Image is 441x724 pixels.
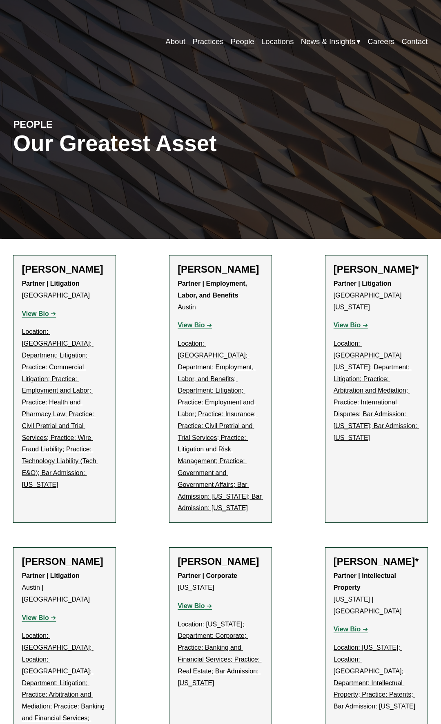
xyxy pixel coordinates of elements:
strong: View Bio [22,614,49,621]
a: People [231,34,254,49]
a: View Bio [334,322,368,329]
h1: Our Greatest Asset [13,131,290,156]
h2: [PERSON_NAME] [22,556,107,568]
span: News & Insights [301,35,355,48]
a: Contact [402,34,428,49]
a: View Bio [22,310,56,317]
h2: [PERSON_NAME] [178,264,263,275]
a: About [165,34,185,49]
strong: Partner | Intellectual Property [334,572,398,591]
u: Location: [GEOGRAPHIC_DATA]; Department: Employment, Labor, and Benefits; Department: Litigation;... [178,340,263,511]
a: Locations [261,34,294,49]
u: Location: [US_STATE]; Department: Corporate; Practice: Banking and Financial Services; Practice: ... [178,621,261,686]
p: [US_STATE] | [GEOGRAPHIC_DATA] [334,570,419,617]
h2: [PERSON_NAME]* [334,264,419,275]
p: [GEOGRAPHIC_DATA] [22,278,107,302]
p: Austin [178,278,263,313]
a: View Bio [334,626,368,633]
strong: Partner | Employment, Labor, and Benefits [178,280,249,299]
strong: View Bio [178,602,205,609]
strong: View Bio [334,626,361,633]
strong: View Bio [178,322,205,329]
u: Location: [US_STATE]; Location: [GEOGRAPHIC_DATA]; Department: Intellectual Property; Practice: P... [334,644,415,710]
strong: Partner | Corporate [178,572,237,579]
strong: Partner | Litigation [22,572,79,579]
a: View Bio [22,614,56,621]
p: [US_STATE] [178,570,263,594]
a: folder dropdown [301,34,361,49]
h2: [PERSON_NAME] [22,264,107,275]
strong: Partner | Litigation [22,280,79,287]
u: Location: [GEOGRAPHIC_DATA][US_STATE]; Department: Litigation; Practice: Arbitration and Mediatio... [334,340,419,441]
p: [GEOGRAPHIC_DATA][US_STATE] [334,278,419,313]
a: View Bio [178,322,212,329]
strong: View Bio [334,322,361,329]
a: View Bio [178,602,212,609]
h4: PEOPLE [13,118,117,131]
strong: View Bio [22,310,49,317]
h2: [PERSON_NAME] [178,556,263,568]
p: Austin | [GEOGRAPHIC_DATA] [22,570,107,605]
a: Careers [367,34,394,49]
h2: [PERSON_NAME]* [334,556,419,568]
strong: Partner | Litigation [334,280,391,287]
u: Location: [GEOGRAPHIC_DATA]; Department: Litigation; Practice: Commercial Litigation; Practice: E... [22,328,98,488]
a: Practices [192,34,223,49]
